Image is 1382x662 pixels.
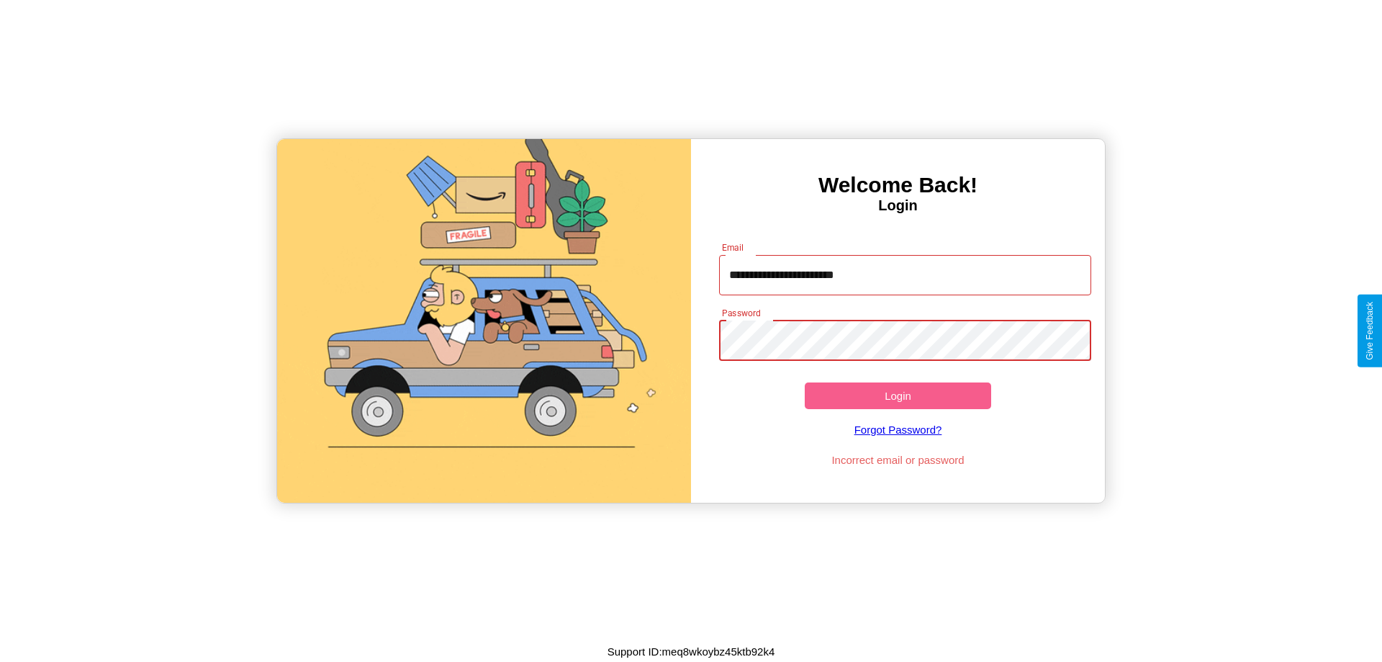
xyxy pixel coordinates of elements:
h4: Login [691,197,1105,214]
a: Forgot Password? [712,409,1085,450]
p: Support ID: meq8wkoybz45ktb92k4 [608,642,775,661]
img: gif [277,139,691,503]
button: Login [805,383,991,409]
label: Email [722,241,744,254]
p: Incorrect email or password [712,450,1085,470]
label: Password [722,307,760,319]
h3: Welcome Back! [691,173,1105,197]
div: Give Feedback [1365,302,1375,360]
